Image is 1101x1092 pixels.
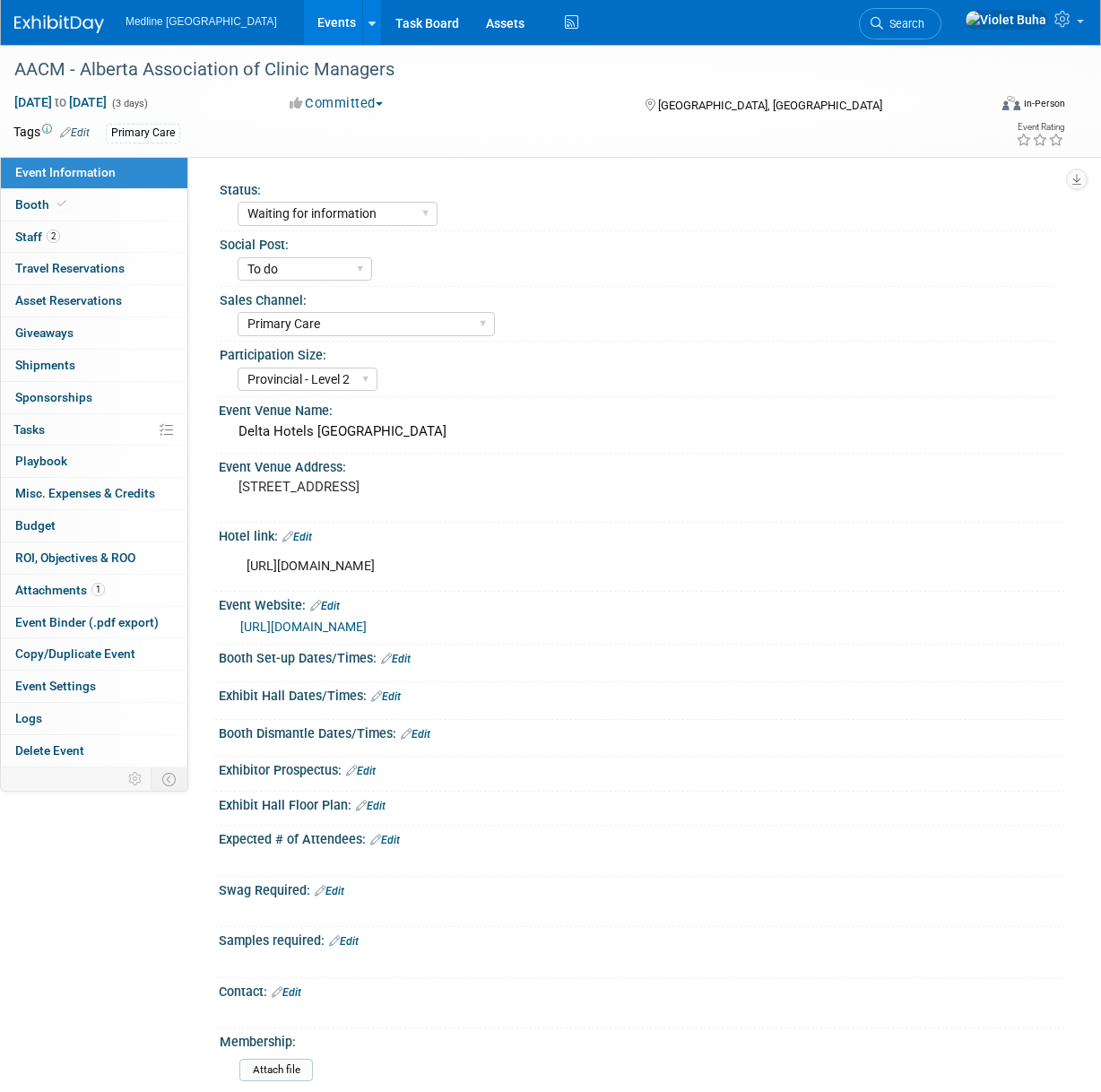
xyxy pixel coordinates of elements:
[126,15,277,28] span: Medline [GEOGRAPHIC_DATA]
[1002,96,1020,110] img: Format-Inperson.png
[14,15,104,33] img: ExhibitDay
[356,800,386,812] a: Edit
[219,645,1065,668] div: Booth Set-up Dates/Times:
[15,230,60,244] span: Staff
[47,230,60,243] span: 2
[152,767,188,791] td: Toggle Event Tabs
[965,10,1047,30] img: Violet Buha
[1,382,187,413] a: Sponsorships
[110,98,148,109] span: (3 days)
[1,189,187,221] a: Booth
[219,927,1065,950] div: Samples required:
[1,607,187,638] a: Event Binder (.pdf export)
[219,757,1065,780] div: Exhibitor Prospectus:
[240,620,367,634] a: [URL][DOMAIN_NAME]
[1,350,187,381] a: Shipments
[15,679,96,693] span: Event Settings
[1,253,187,284] a: Travel Reservations
[1,478,187,509] a: Misc. Expenses & Credits
[346,765,376,777] a: Edit
[15,646,135,661] span: Copy/Duplicate Event
[15,261,125,275] span: Travel Reservations
[219,682,1065,706] div: Exhibit Hall Dates/Times:
[1,735,187,767] a: Delete Event
[282,531,312,543] a: Edit
[381,653,411,665] a: Edit
[219,877,1065,900] div: Swag Required:
[1,446,187,477] a: Playbook
[1,671,187,702] a: Event Settings
[1,414,187,446] a: Tasks
[52,95,69,109] span: to
[13,94,108,110] span: [DATE] [DATE]
[15,486,155,500] span: Misc. Expenses & Credits
[272,986,301,999] a: Edit
[401,728,430,741] a: Edit
[219,454,1065,476] div: Event Venue Address:
[120,767,152,791] td: Personalize Event Tab Strip
[13,422,45,437] span: Tasks
[219,720,1065,743] div: Booth Dismantle Dates/Times:
[91,583,105,596] span: 1
[60,126,90,139] a: Edit
[371,690,401,703] a: Edit
[1,575,187,606] a: Attachments1
[219,826,1065,849] div: Expected # of Attendees:
[15,583,105,597] span: Attachments
[219,397,1065,420] div: Event Venue Name:
[1,285,187,316] a: Asset Reservations
[310,600,340,612] a: Edit
[315,885,344,897] a: Edit
[238,479,551,495] pre: [STREET_ADDRESS]
[219,592,1065,615] div: Event Website:
[1,703,187,734] a: Logs
[658,99,882,112] span: [GEOGRAPHIC_DATA], [GEOGRAPHIC_DATA]
[220,177,1057,199] div: Status:
[15,293,122,308] span: Asset Reservations
[859,8,941,39] a: Search
[219,792,1065,815] div: Exhibit Hall Floor Plan:
[15,325,74,340] span: Giveaways
[232,418,1052,446] div: Delta Hotels [GEOGRAPHIC_DATA]
[13,123,90,143] td: Tags
[220,1028,1057,1051] div: Membership:
[219,523,1065,546] div: Hotel link:
[283,94,390,113] button: Committed
[15,550,135,565] span: ROI, Objectives & ROO
[1,510,187,542] a: Budget
[1,157,187,188] a: Event Information
[1016,123,1064,132] div: Event Rating
[15,518,56,533] span: Budget
[15,165,116,179] span: Event Information
[1,221,187,253] a: Staff2
[1,317,187,349] a: Giveaways
[220,342,1057,364] div: Participation Size:
[106,124,180,143] div: Primary Care
[1,542,187,574] a: ROI, Objectives & ROO
[15,615,159,629] span: Event Binder (.pdf export)
[913,93,1066,120] div: Event Format
[15,390,92,404] span: Sponsorships
[15,454,67,468] span: Playbook
[57,199,66,209] i: Booth reservation complete
[329,935,359,948] a: Edit
[220,231,1057,254] div: Social Post:
[1023,97,1065,110] div: In-Person
[15,711,42,725] span: Logs
[15,743,84,758] span: Delete Event
[883,17,924,30] span: Search
[15,358,75,372] span: Shipments
[370,834,400,846] a: Edit
[1,638,187,670] a: Copy/Duplicate Event
[234,549,897,585] div: [URL][DOMAIN_NAME]
[219,978,1065,1001] div: Contact:
[8,54,975,86] div: AACM - Alberta Association of Clinic Managers
[15,197,70,212] span: Booth
[220,287,1057,309] div: Sales Channel:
